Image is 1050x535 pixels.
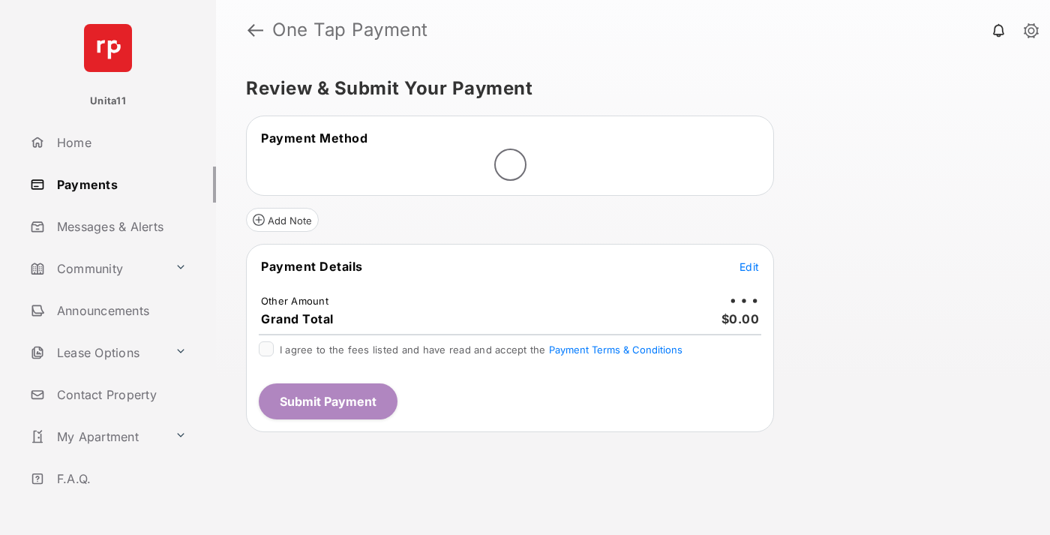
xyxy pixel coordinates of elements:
a: Announcements [24,293,216,329]
img: svg+xml;base64,PHN2ZyB4bWxucz0iaHR0cDovL3d3dy53My5vcmcvMjAwMC9zdmciIHdpZHRoPSI2NCIgaGVpZ2h0PSI2NC... [84,24,132,72]
a: Contact Property [24,377,216,413]
button: Add Note [246,208,319,232]
a: Payments [24,167,216,203]
h5: Review & Submit Your Payment [246,80,1008,98]
span: Payment Method [261,131,367,146]
a: Home [24,125,216,161]
a: Lease Options [24,335,169,371]
a: My Apartment [24,419,169,455]
strong: One Tap Payment [272,21,428,39]
span: Grand Total [261,311,334,326]
span: Edit [739,260,759,273]
a: F.A.Q. [24,461,216,497]
span: Payment Details [261,259,363,274]
button: Submit Payment [259,383,397,419]
span: I agree to the fees listed and have read and accept the [280,344,682,356]
button: Edit [739,259,759,274]
a: Community [24,251,169,287]
p: Unita11 [90,94,126,109]
button: I agree to the fees listed and have read and accept the [549,344,682,356]
td: Other Amount [260,294,329,308]
a: Messages & Alerts [24,209,216,245]
span: $0.00 [721,311,760,326]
